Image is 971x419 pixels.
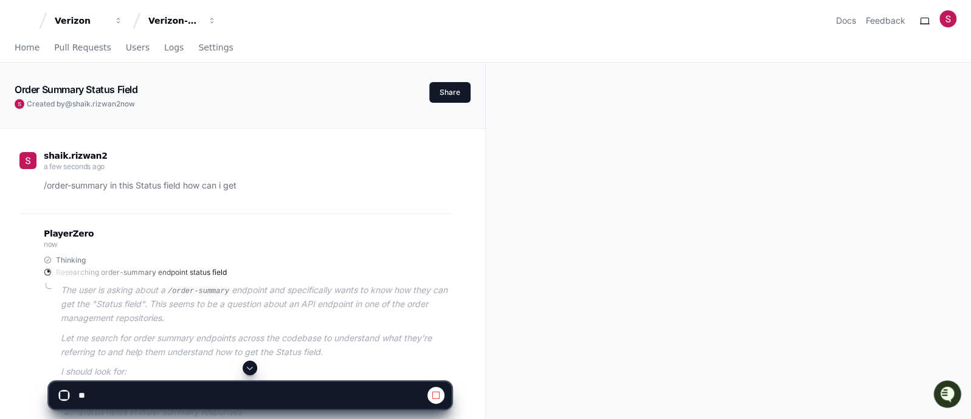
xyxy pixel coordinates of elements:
div: Verizon [55,15,107,27]
a: Pull Requests [54,34,111,62]
span: Logs [164,44,184,51]
a: Settings [198,34,233,62]
div: We're offline, but we'll be back soon! [41,103,176,113]
span: now [44,240,58,249]
button: Feedback [866,15,905,27]
span: now [120,99,135,108]
img: 1756235613930-3d25f9e4-fa56-45dd-b3ad-e072dfbd1548 [12,91,34,113]
img: ACg8ocJtcOD456VB_rPnlU-P5qKqvk2126OPOPK2sP5w1SbMhNG9sA=s96-c [939,10,956,27]
span: Pull Requests [54,44,111,51]
button: Verizon [50,10,128,32]
span: @ [65,99,72,108]
code: /order-summary [165,286,232,297]
span: Researching order-summary endpoint status field [56,268,227,277]
img: ACg8ocJtcOD456VB_rPnlU-P5qKqvk2126OPOPK2sP5w1SbMhNG9sA=s96-c [15,99,24,109]
span: Users [126,44,150,51]
span: Thinking [56,255,86,265]
button: Share [429,82,471,103]
button: Start new chat [207,94,221,109]
p: The user is asking about a endpoint and specifically wants to know how they can get the "Status f... [61,283,451,325]
p: Let me search for order summary endpoints across the codebase to understand what they're referrin... [61,331,451,359]
a: Docs [836,15,856,27]
a: Users [126,34,150,62]
img: ACg8ocJtcOD456VB_rPnlU-P5qKqvk2126OPOPK2sP5w1SbMhNG9sA=s96-c [19,152,36,169]
img: PlayerZero [12,12,36,36]
span: Pylon [121,128,147,137]
app-text-character-animate: Order Summary Status Field [15,83,138,95]
span: shaik.rizwan2 [44,151,108,161]
iframe: Open customer support [932,379,965,412]
span: Created by [27,99,135,109]
a: Home [15,34,40,62]
p: /order-summary in this Status field how can i get [44,179,451,193]
a: Logs [164,34,184,62]
span: a few seconds ago [44,162,105,171]
div: Welcome [12,49,221,68]
span: PlayerZero [44,230,94,237]
span: Home [15,44,40,51]
button: Verizon-Clarify-Order-Management [143,10,221,32]
span: Settings [198,44,233,51]
a: Powered byPylon [86,127,147,137]
span: shaik.rizwan2 [72,99,120,108]
div: Verizon-Clarify-Order-Management [148,15,201,27]
div: Start new chat [41,91,199,103]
